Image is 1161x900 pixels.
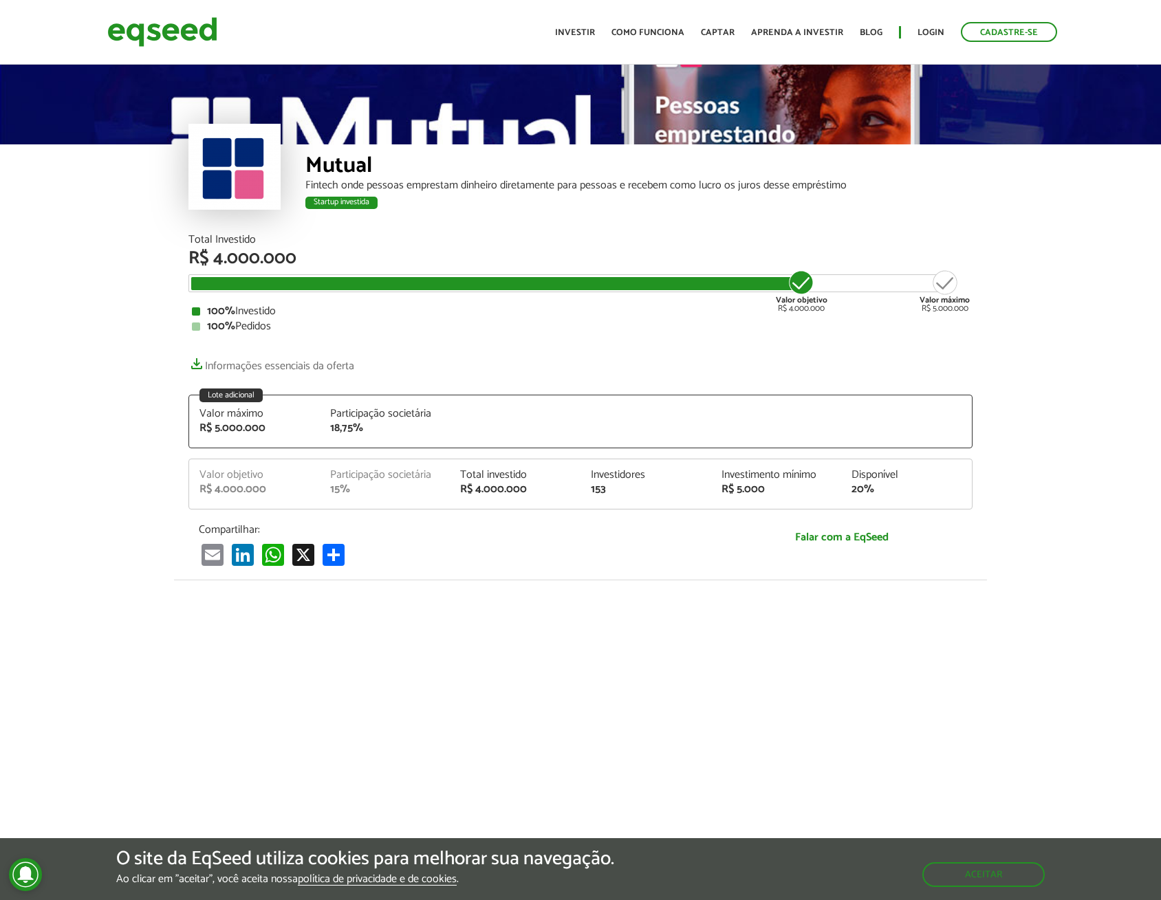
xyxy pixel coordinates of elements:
img: EqSeed [107,14,217,50]
p: Compartilhar: [199,523,701,536]
div: R$ 4.000.000 [776,269,827,313]
strong: 100% [207,302,235,320]
a: Como funciona [611,28,684,37]
div: R$ 4.000.000 [188,250,973,267]
a: Share [320,543,347,566]
a: Informações essenciais da oferta [188,353,354,372]
a: Email [199,543,226,566]
div: Lote adicional [199,388,263,402]
a: Login [918,28,944,37]
a: WhatsApp [259,543,287,566]
a: Aprenda a investir [751,28,843,37]
div: 18,75% [330,423,440,434]
a: LinkedIn [229,543,257,566]
div: 20% [851,484,962,495]
div: Fintech onde pessoas emprestam dinheiro diretamente para pessoas e recebem como lucro os juros de... [305,180,973,191]
div: Investidores [591,470,701,481]
div: R$ 5.000 [721,484,832,495]
div: Investido [192,306,969,317]
a: Blog [860,28,882,37]
div: Total Investido [188,234,973,245]
div: R$ 5.000.000 [920,269,970,313]
strong: 100% [207,317,235,336]
p: Ao clicar em "aceitar", você aceita nossa . [116,873,614,886]
div: Valor máximo [199,408,310,419]
a: Captar [701,28,735,37]
div: R$ 4.000.000 [460,484,570,495]
a: X [290,543,317,566]
div: 15% [330,484,440,495]
div: Participação societária [330,408,440,419]
div: 153 [591,484,701,495]
a: política de privacidade e de cookies [298,875,457,886]
strong: Valor objetivo [776,294,827,307]
h5: O site da EqSeed utiliza cookies para melhorar sua navegação. [116,848,614,870]
div: Total investido [460,470,570,481]
div: R$ 4.000.000 [199,484,310,495]
div: Participação societária [330,470,440,481]
div: Startup investida [305,197,378,209]
div: Mutual [305,155,973,180]
a: Cadastre-se [961,22,1057,42]
a: Falar com a EqSeed [721,523,962,551]
div: Valor objetivo [199,470,310,481]
a: Investir [555,28,595,37]
div: Investimento mínimo [721,470,832,481]
div: R$ 5.000.000 [199,423,310,434]
button: Aceitar [922,862,1045,887]
div: Disponível [851,470,962,481]
strong: Valor máximo [920,294,970,307]
div: Pedidos [192,321,969,332]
